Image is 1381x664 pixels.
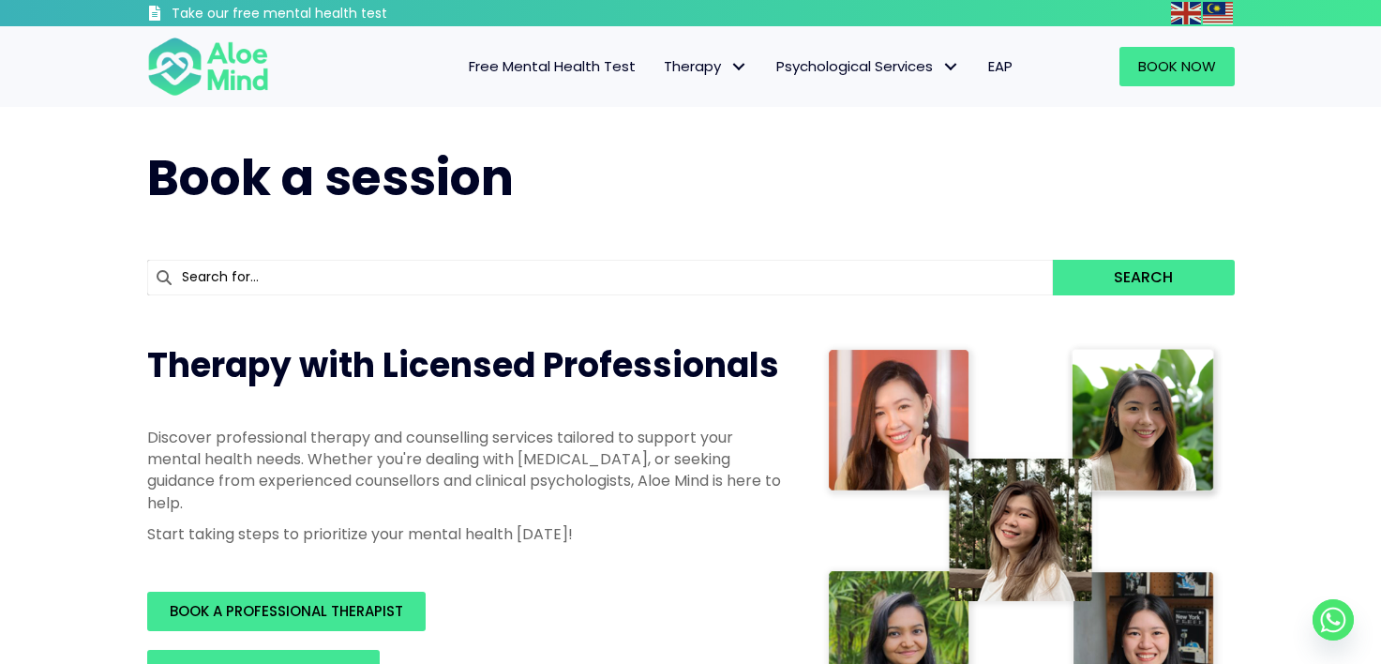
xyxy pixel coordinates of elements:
[1171,2,1201,24] img: en
[726,53,753,81] span: Therapy: submenu
[147,523,785,545] p: Start taking steps to prioritize your mental health [DATE]!
[1053,260,1234,295] button: Search
[147,592,426,631] a: BOOK A PROFESSIONAL THERAPIST
[469,56,636,76] span: Free Mental Health Test
[172,5,488,23] h3: Take our free mental health test
[147,341,779,389] span: Therapy with Licensed Professionals
[1171,2,1203,23] a: English
[1313,599,1354,641] a: Whatsapp
[147,427,785,514] p: Discover professional therapy and counselling services tailored to support your mental health nee...
[1119,47,1235,86] a: Book Now
[147,143,514,212] span: Book a session
[147,36,269,98] img: Aloe mind Logo
[147,260,1054,295] input: Search for...
[776,56,960,76] span: Psychological Services
[974,47,1027,86] a: EAP
[664,56,748,76] span: Therapy
[1138,56,1216,76] span: Book Now
[1203,2,1233,24] img: ms
[1203,2,1235,23] a: Malay
[293,47,1027,86] nav: Menu
[147,5,488,26] a: Take our free mental health test
[455,47,650,86] a: Free Mental Health Test
[170,601,403,621] span: BOOK A PROFESSIONAL THERAPIST
[650,47,762,86] a: TherapyTherapy: submenu
[762,47,974,86] a: Psychological ServicesPsychological Services: submenu
[988,56,1013,76] span: EAP
[938,53,965,81] span: Psychological Services: submenu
